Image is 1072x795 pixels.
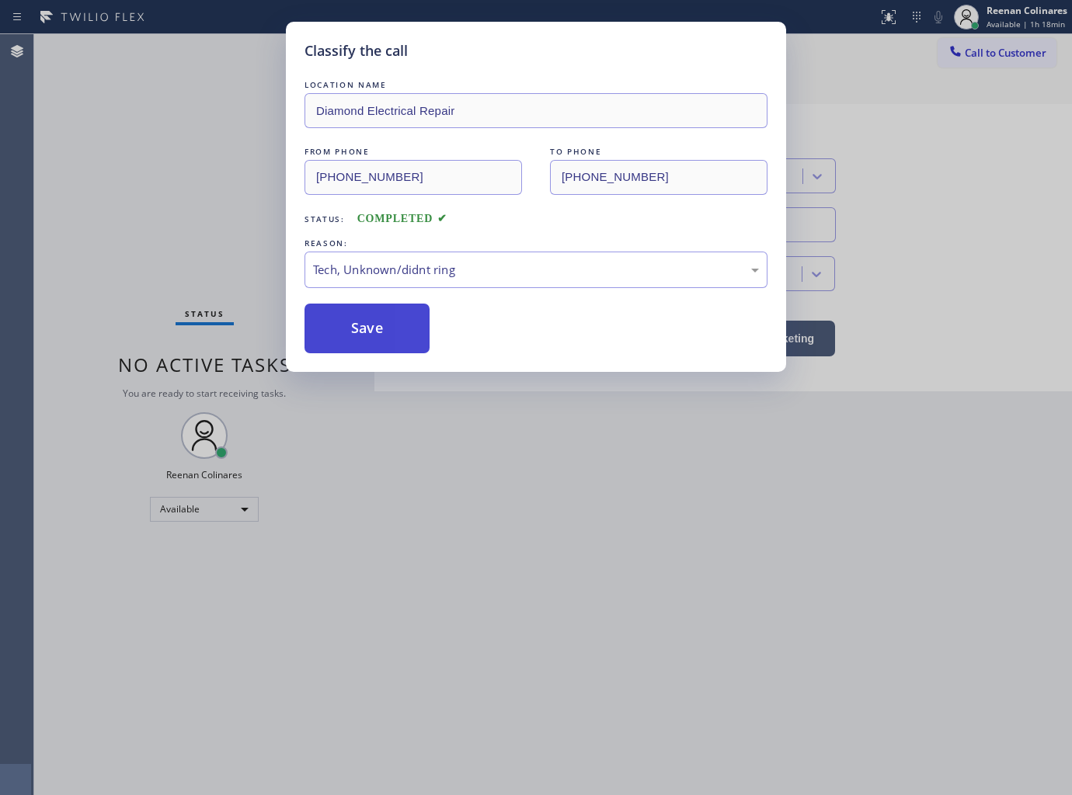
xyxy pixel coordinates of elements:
input: From phone [305,160,522,195]
span: Status: [305,214,345,224]
div: LOCATION NAME [305,77,767,93]
div: Tech, Unknown/didnt ring [313,261,759,279]
input: To phone [550,160,767,195]
span: COMPLETED [357,213,447,224]
button: Save [305,304,430,353]
div: REASON: [305,235,767,252]
h5: Classify the call [305,40,408,61]
div: FROM PHONE [305,144,522,160]
div: TO PHONE [550,144,767,160]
